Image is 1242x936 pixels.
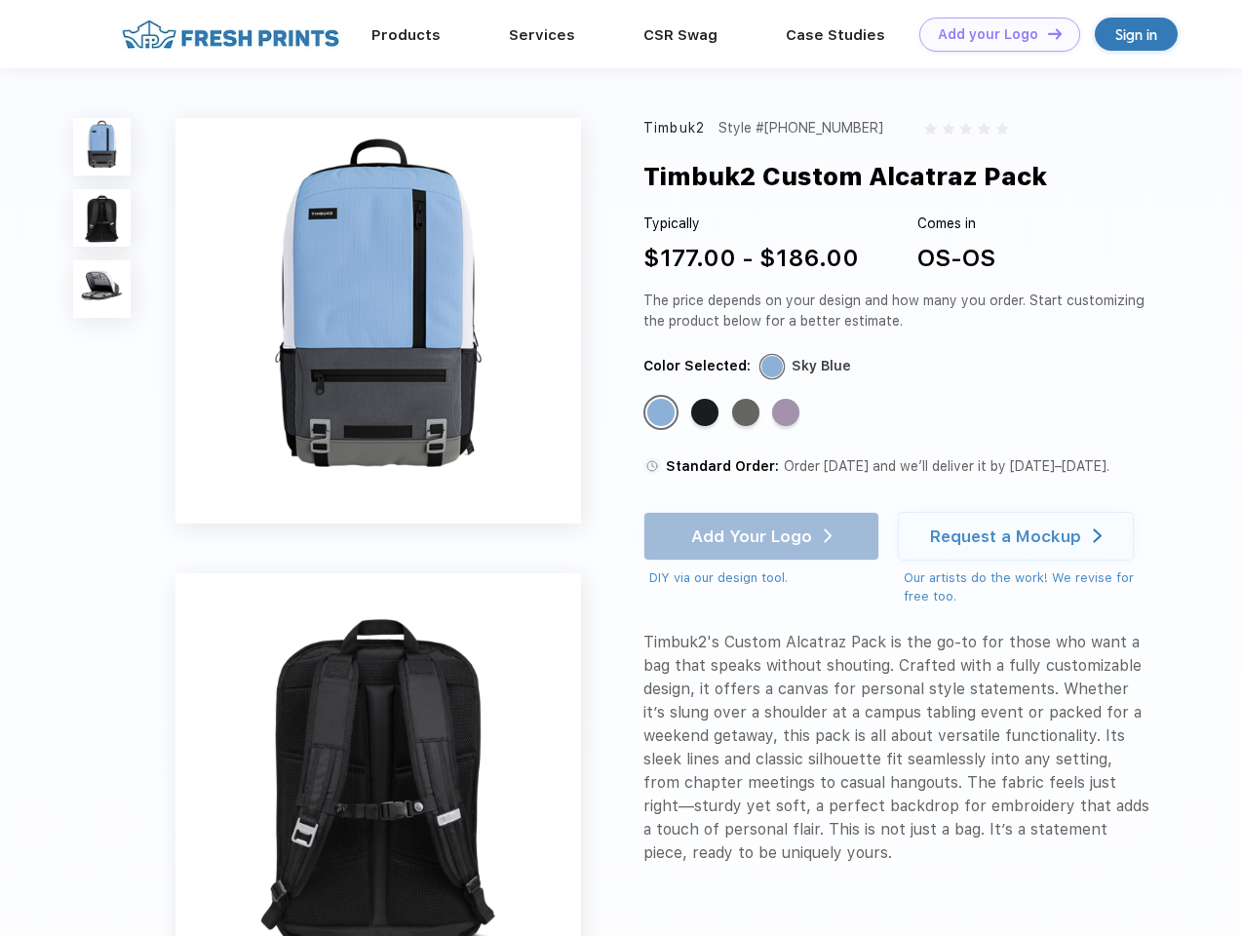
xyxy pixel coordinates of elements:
[73,189,131,247] img: func=resize&h=100
[732,399,759,426] div: Gunmetal
[666,458,779,474] span: Standard Order:
[116,18,345,52] img: fo%20logo%202.webp
[73,260,131,318] img: func=resize&h=100
[784,458,1109,474] span: Order [DATE] and we’ll deliver it by [DATE]–[DATE].
[924,123,936,135] img: gray_star.svg
[643,457,661,475] img: standard order
[1093,528,1102,543] img: white arrow
[978,123,990,135] img: gray_star.svg
[643,356,751,376] div: Color Selected:
[718,118,883,138] div: Style #[PHONE_NUMBER]
[917,214,995,234] div: Comes in
[643,214,859,234] div: Typically
[1095,18,1178,51] a: Sign in
[691,399,718,426] div: Jet Black
[643,118,705,138] div: Timbuk2
[643,291,1152,331] div: The price depends on your design and how many you order. Start customizing the product below for ...
[917,241,995,276] div: OS-OS
[943,123,954,135] img: gray_star.svg
[73,118,131,175] img: func=resize&h=100
[930,526,1081,546] div: Request a Mockup
[996,123,1008,135] img: gray_star.svg
[1048,28,1062,39] img: DT
[647,399,675,426] div: Sky Blue
[938,26,1038,43] div: Add your Logo
[904,568,1152,606] div: Our artists do the work! We revise for free too.
[643,158,1047,195] div: Timbuk2 Custom Alcatraz Pack
[175,118,581,524] img: func=resize&h=640
[772,399,799,426] div: Lavender
[792,356,851,376] div: Sky Blue
[643,631,1152,865] div: Timbuk2's Custom Alcatraz Pack is the go-to for those who want a bag that speaks without shouting...
[960,123,972,135] img: gray_star.svg
[649,568,879,588] div: DIY via our design tool.
[371,26,441,44] a: Products
[1115,23,1157,46] div: Sign in
[643,241,859,276] div: $177.00 - $186.00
